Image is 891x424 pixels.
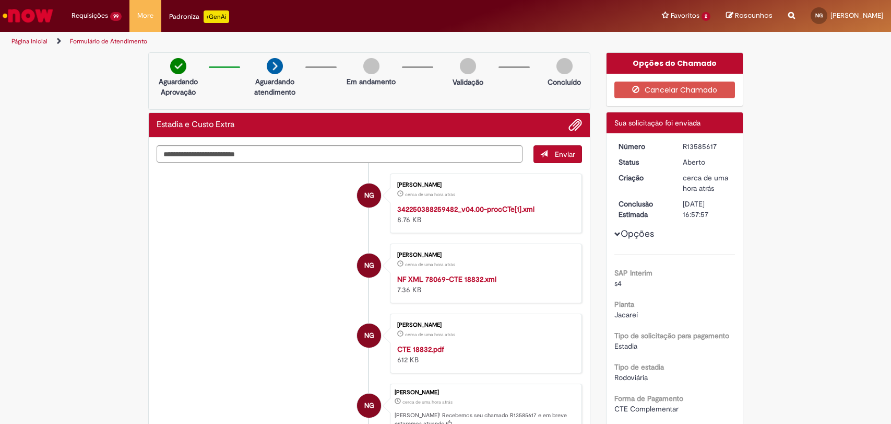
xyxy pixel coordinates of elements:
[347,76,396,87] p: Em andamento
[267,58,283,74] img: arrow-next.png
[683,141,731,152] div: R13585617
[611,199,675,220] dt: Conclusão Estimada
[405,261,455,268] time: 01/10/2025 11:56:51
[357,394,381,418] div: Nathalia Gallotti
[611,157,675,167] dt: Status
[614,404,679,414] span: CTE Complementar
[169,10,229,23] div: Padroniza
[735,10,773,20] span: Rascunhos
[611,173,675,183] dt: Criação
[614,310,638,319] span: Jacareí
[533,145,582,163] button: Enviar
[250,76,300,97] p: Aguardando atendimento
[397,345,444,354] a: CTE 18832.pdf
[405,191,455,198] time: 01/10/2025 11:57:02
[357,184,381,208] div: Nathalia Gallotti
[397,204,534,214] a: 342250388259482_v04.00-procCTe[1].xml
[137,10,153,21] span: More
[364,323,374,348] span: NG
[614,268,652,278] b: SAP Interim
[357,254,381,278] div: Nathalia Gallotti
[397,252,571,258] div: [PERSON_NAME]
[110,12,122,21] span: 99
[548,77,581,87] p: Concluído
[364,253,374,278] span: NG
[405,331,455,338] time: 01/10/2025 11:56:43
[402,399,453,405] span: cerca de uma hora atrás
[683,173,731,193] div: 01/10/2025 11:57:53
[364,393,374,418] span: NG
[397,182,571,188] div: [PERSON_NAME]
[460,58,476,74] img: img-circle-grey.png
[402,399,453,405] time: 01/10/2025 11:57:53
[568,118,582,132] button: Adicionar anexos
[157,120,234,130] h2: Estadia e Custo Extra Histórico de tíquete
[614,118,700,128] span: Sua solicitação foi enviada
[683,173,728,193] time: 01/10/2025 11:57:53
[72,10,108,21] span: Requisições
[204,10,229,23] p: +GenAi
[614,394,683,403] b: Forma de Pagamento
[1,5,55,26] img: ServiceNow
[815,12,823,19] span: NG
[614,82,735,98] button: Cancelar Chamado
[614,331,729,340] b: Tipo de solicitação para pagamento
[614,373,648,382] span: Rodoviária
[397,204,571,225] div: 8.76 KB
[555,150,575,159] span: Enviar
[397,274,496,284] a: NF XML 78069-CTE 18832.xml
[683,199,731,220] div: [DATE] 16:57:57
[702,12,710,21] span: 2
[614,279,622,288] span: s4
[397,344,571,365] div: 612 KB
[830,11,883,20] span: [PERSON_NAME]
[453,77,483,87] p: Validação
[397,322,571,328] div: [PERSON_NAME]
[611,141,675,152] dt: Número
[683,157,731,167] div: Aberto
[170,58,186,74] img: check-circle-green.png
[614,300,634,309] b: Planta
[363,58,379,74] img: img-circle-grey.png
[8,32,586,51] ul: Trilhas de página
[405,191,455,198] span: cerca de uma hora atrás
[395,389,576,396] div: [PERSON_NAME]
[556,58,573,74] img: img-circle-grey.png
[405,331,455,338] span: cerca de uma hora atrás
[157,145,523,163] textarea: Digite sua mensagem aqui...
[607,53,743,74] div: Opções do Chamado
[671,10,699,21] span: Favoritos
[153,76,204,97] p: Aguardando Aprovação
[614,341,637,351] span: Estadia
[364,183,374,208] span: NG
[397,274,571,295] div: 7.36 KB
[357,324,381,348] div: Nathalia Gallotti
[683,173,728,193] span: cerca de uma hora atrás
[614,362,664,372] b: Tipo de estadia
[11,37,47,45] a: Página inicial
[726,11,773,21] a: Rascunhos
[70,37,147,45] a: Formulário de Atendimento
[405,261,455,268] span: cerca de uma hora atrás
